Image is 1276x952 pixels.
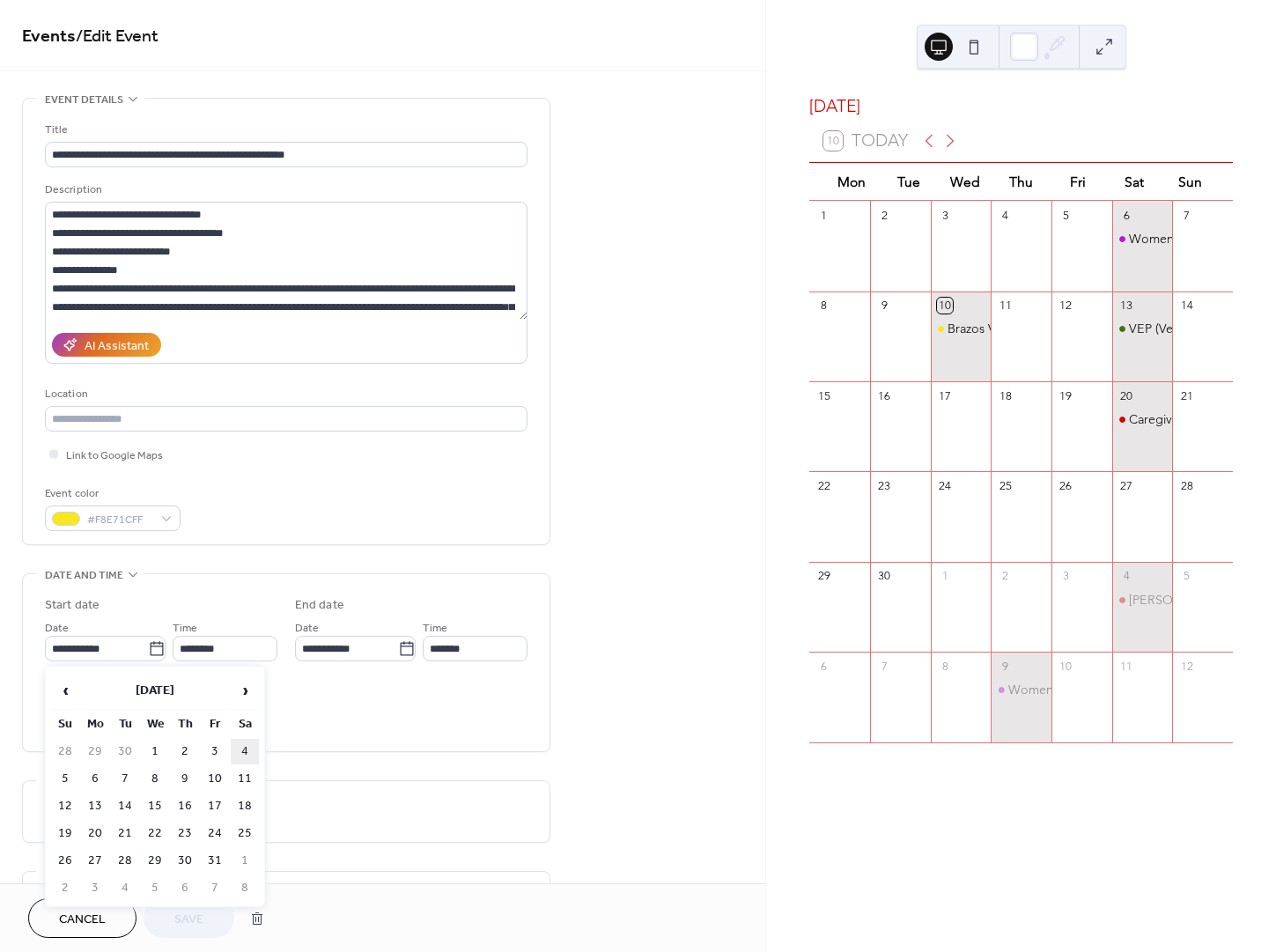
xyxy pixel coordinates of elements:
[81,766,109,792] td: 6
[876,298,892,314] div: 9
[51,739,79,764] td: 28
[876,478,892,494] div: 23
[171,739,199,764] td: 2
[28,898,136,938] button: Cancel
[876,658,892,674] div: 7
[1179,387,1195,403] div: 21
[1118,568,1134,584] div: 4
[141,739,169,764] td: 1
[111,766,139,792] td: 7
[231,821,259,846] td: 25
[937,568,953,584] div: 1
[51,766,79,792] td: 5
[45,596,100,615] div: Start date
[823,163,880,201] div: Mon
[201,875,229,901] td: 7
[295,619,319,638] span: Date
[991,681,1051,698] div: Womens Veteran Equine Partnership Program
[51,793,79,819] td: 12
[816,298,832,314] div: 8
[1106,163,1162,201] div: Sat
[232,673,258,708] span: ›
[423,619,447,638] span: Time
[993,163,1050,201] div: Thu
[816,207,832,223] div: 1
[1050,163,1106,201] div: Fri
[52,673,78,708] span: ‹
[295,596,344,615] div: End date
[1112,591,1173,609] div: Farrin’s Run
[141,793,169,819] td: 15
[809,94,1233,120] div: [DATE]
[1179,568,1195,584] div: 5
[937,478,953,494] div: 24
[171,848,199,874] td: 30
[45,385,524,403] div: Location
[1058,387,1073,403] div: 19
[876,568,892,584] div: 30
[998,478,1014,494] div: 25
[45,91,123,109] span: Event details
[171,793,199,819] td: 16
[937,387,953,403] div: 17
[81,793,109,819] td: 13
[816,387,832,403] div: 15
[45,484,177,503] div: Event color
[876,207,892,223] div: 2
[81,848,109,874] td: 27
[998,207,1014,223] div: 4
[201,712,229,737] th: Fr
[81,672,229,710] th: [DATE]
[1162,163,1219,201] div: Sun
[231,712,259,737] th: Sa
[201,821,229,846] td: 24
[22,19,76,54] a: Events
[998,298,1014,314] div: 11
[937,298,953,314] div: 10
[1179,298,1195,314] div: 14
[81,712,109,737] th: Mo
[59,911,106,929] span: Cancel
[111,848,139,874] td: 28
[880,163,936,201] div: Tue
[171,766,199,792] td: 9
[45,121,524,139] div: Title
[1118,387,1134,403] div: 20
[231,848,259,874] td: 1
[171,712,199,737] th: Th
[1118,478,1134,494] div: 27
[173,619,197,638] span: Time
[111,875,139,901] td: 4
[1179,207,1195,223] div: 7
[1118,298,1134,314] div: 13
[171,821,199,846] td: 23
[231,766,259,792] td: 11
[998,658,1014,674] div: 9
[81,821,109,846] td: 20
[816,478,832,494] div: 22
[45,566,123,585] span: Date and time
[76,19,159,54] span: / Edit Event
[998,568,1014,584] div: 2
[816,568,832,584] div: 29
[171,875,199,901] td: 6
[1058,658,1073,674] div: 10
[81,875,109,901] td: 3
[201,848,229,874] td: 31
[51,875,79,901] td: 2
[51,821,79,846] td: 19
[998,387,1014,403] div: 18
[937,658,953,674] div: 8
[1008,681,1267,698] div: Womens Veteran Equine Partnership Program
[231,739,259,764] td: 4
[231,793,259,819] td: 18
[201,739,229,764] td: 3
[111,739,139,764] td: 30
[201,793,229,819] td: 17
[85,337,149,356] div: AI Assistant
[1118,207,1134,223] div: 6
[201,766,229,792] td: 10
[141,766,169,792] td: 8
[1058,207,1073,223] div: 5
[141,821,169,846] td: 22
